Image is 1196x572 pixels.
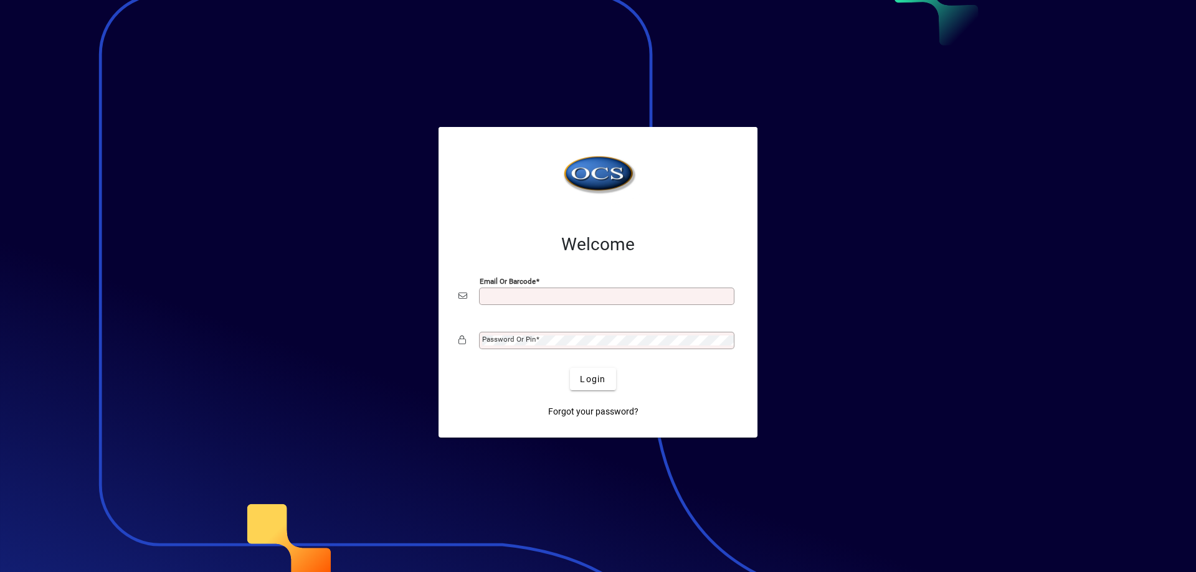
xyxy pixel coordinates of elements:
mat-label: Email or Barcode [480,277,536,286]
button: Login [570,368,615,390]
h2: Welcome [458,234,738,255]
span: Login [580,373,605,386]
span: Forgot your password? [548,405,638,418]
mat-label: Password or Pin [482,335,536,344]
a: Forgot your password? [543,400,643,423]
